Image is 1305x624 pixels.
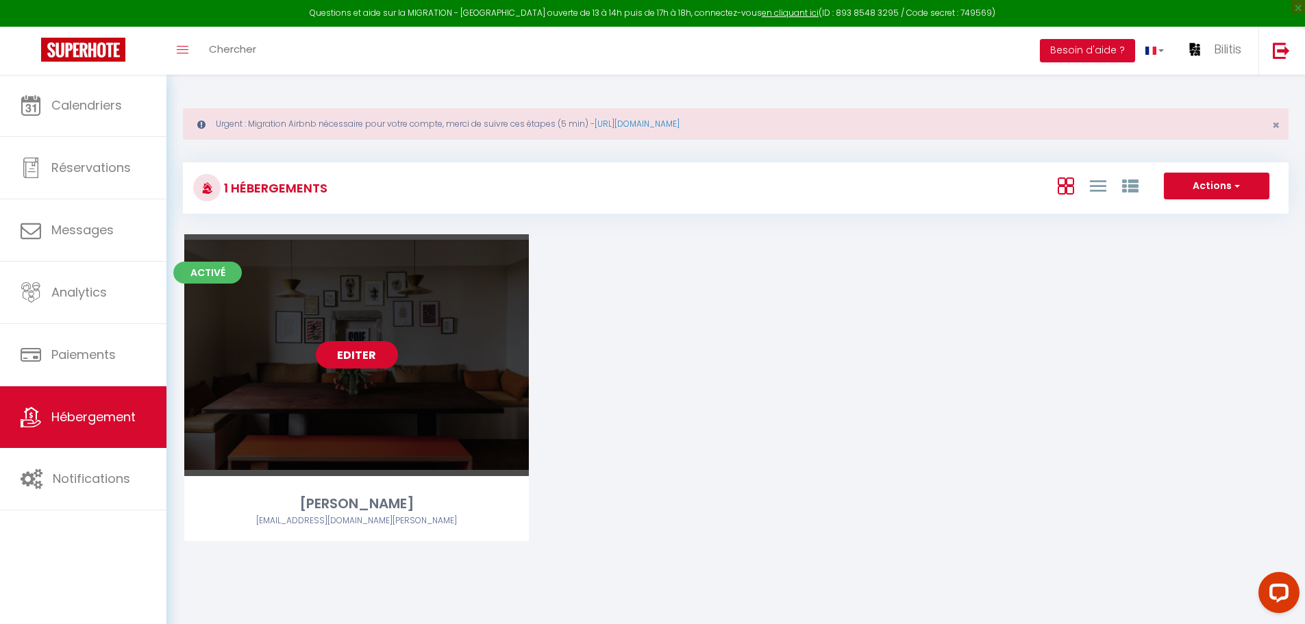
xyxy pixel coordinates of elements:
[51,408,136,425] span: Hébergement
[1273,42,1290,59] img: logout
[316,341,398,369] a: Editer
[51,346,116,363] span: Paiements
[1058,174,1074,197] a: Vue en Box
[184,493,529,514] div: [PERSON_NAME]
[1164,173,1269,200] button: Actions
[1040,39,1135,62] button: Besoin d'aide ?
[199,27,266,75] a: Chercher
[184,514,529,527] div: Airbnb
[53,470,130,487] span: Notifications
[1214,40,1241,58] span: Bilitis
[183,108,1289,140] div: Urgent : Migration Airbnb nécessaire pour votre compte, merci de suivre ces étapes (5 min) -
[1090,174,1106,197] a: Vue en Liste
[51,284,107,301] span: Analytics
[1247,566,1305,624] iframe: LiveChat chat widget
[1174,27,1258,75] a: ... Bilitis
[41,38,125,62] img: Super Booking
[762,7,819,18] a: en cliquant ici
[51,159,131,176] span: Réservations
[221,173,327,203] h3: 1 Hébergements
[1122,174,1139,197] a: Vue par Groupe
[595,118,680,129] a: [URL][DOMAIN_NAME]
[209,42,256,56] span: Chercher
[1184,39,1205,60] img: ...
[51,221,114,238] span: Messages
[1272,119,1280,132] button: Close
[51,97,122,114] span: Calendriers
[1272,116,1280,134] span: ×
[173,262,242,284] span: Activé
